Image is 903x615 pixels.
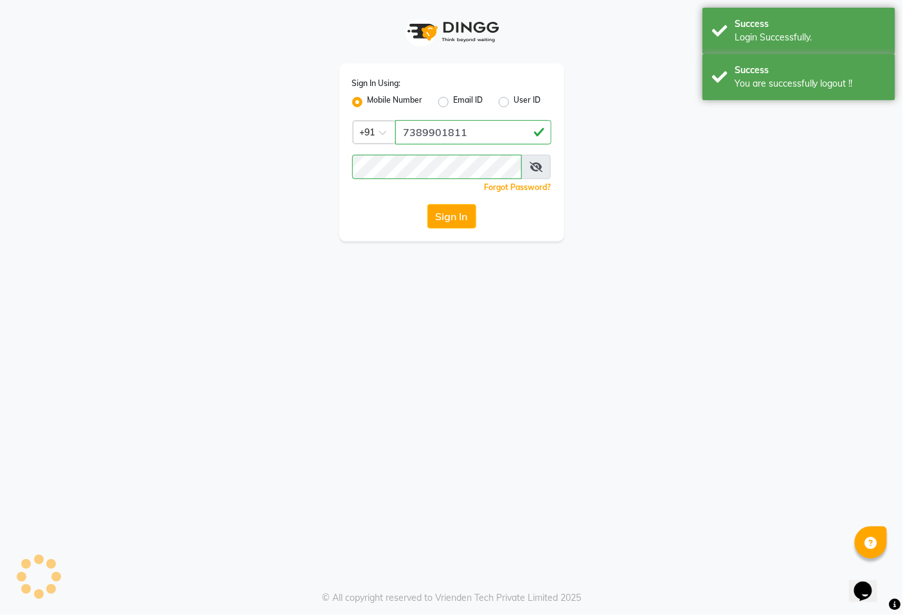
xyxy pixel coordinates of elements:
label: User ID [514,94,541,110]
label: Sign In Using: [352,78,401,89]
div: Success [735,64,886,77]
label: Mobile Number [368,94,423,110]
img: logo1.svg [400,13,503,51]
div: You are successfully logout !! [735,77,886,91]
input: Username [352,155,523,179]
input: Username [395,120,551,144]
a: Forgot Password? [485,182,551,192]
button: Sign In [427,204,476,229]
label: Email ID [454,94,483,110]
iframe: chat widget [849,564,890,602]
div: Login Successfully. [735,31,886,44]
div: Success [735,17,886,31]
